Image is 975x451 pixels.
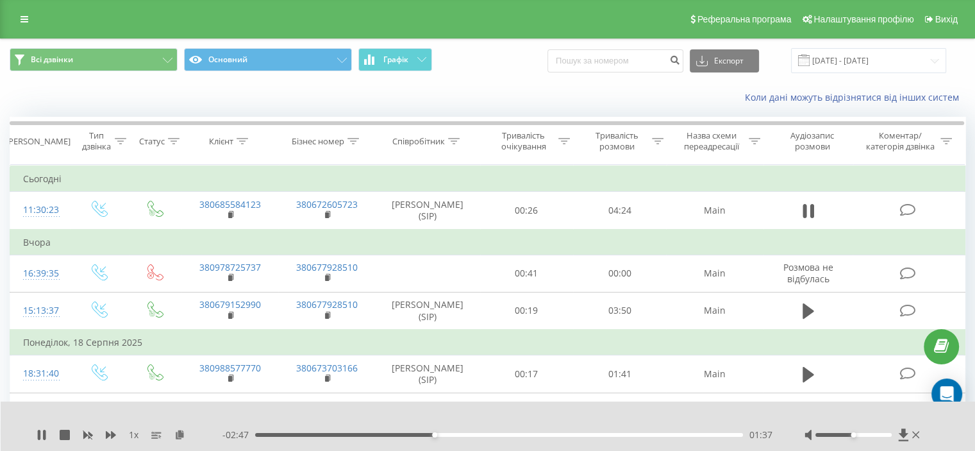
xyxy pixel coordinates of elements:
td: Main [666,355,763,393]
span: Налаштування профілю [813,14,913,24]
div: 16:39:35 [23,261,57,286]
a: 380672709468 [296,399,358,411]
a: Коли дані можуть відрізнятися вiд інших систем [745,91,965,103]
td: 00:23 [480,393,573,430]
td: Сьогодні [10,166,965,192]
button: Графік [358,48,432,71]
td: 00:26 [480,192,573,230]
a: 380672605723 [296,198,358,210]
td: [PERSON_NAME] (SIP) [376,192,480,230]
div: Коментар/категорія дзвінка [862,130,937,152]
td: 03:50 [573,292,666,330]
a: 380672700232 [199,399,261,411]
div: 18:31:40 [23,361,57,386]
div: Назва схеми переадресації [678,130,746,152]
a: 380679152990 [199,298,261,311]
input: Пошук за номером [547,49,683,72]
span: 01:37 [749,429,772,441]
div: Accessibility label [432,432,437,438]
td: [PERSON_NAME] (SIP) [376,393,480,430]
a: 380988577770 [199,362,261,374]
span: Розмова не відбулась [783,261,833,285]
span: Реферальна програма [697,14,792,24]
div: Бізнес номер [292,136,344,147]
td: 00:17 [480,355,573,393]
td: Main [666,292,763,330]
td: 04:24 [573,192,666,230]
span: Всі дзвінки [31,55,73,65]
div: Клієнт [209,136,233,147]
td: Main [666,393,763,430]
div: Статус [139,136,165,147]
td: 00:19 [480,292,573,330]
button: Основний [184,48,352,71]
td: Main [666,255,763,292]
td: 01:41 [573,355,666,393]
td: 02:53 [573,393,666,430]
a: 380685584123 [199,198,261,210]
td: Вчора [10,230,965,255]
span: - 02:47 [222,429,255,441]
div: [PERSON_NAME] [6,136,71,147]
td: 00:41 [480,255,573,292]
button: Всі дзвінки [10,48,178,71]
div: Аудіозапис розмови [775,130,850,152]
div: Open Intercom Messenger [931,379,962,409]
div: Тривалість розмови [585,130,649,152]
div: 15:13:37 [23,298,57,323]
div: 15:57:04 [23,399,57,424]
a: 380673703166 [296,362,358,374]
div: Співробітник [392,136,445,147]
a: 380978725737 [199,261,261,273]
button: Експорт [690,49,759,72]
td: 00:00 [573,255,666,292]
td: [PERSON_NAME] (SIP) [376,355,480,393]
div: Тип дзвінка [81,130,111,152]
a: 380677928510 [296,261,358,273]
span: 1 x [129,429,138,441]
div: Тривалість очікування [492,130,556,152]
span: Вихід [935,14,958,24]
td: Main [666,192,763,230]
div: 11:30:23 [23,198,57,223]
span: Графік [383,55,408,64]
a: 380677928510 [296,298,358,311]
div: Accessibility label [851,432,856,438]
td: Понеділок, 18 Серпня 2025 [10,330,965,355]
td: [PERSON_NAME] (SIP) [376,292,480,330]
